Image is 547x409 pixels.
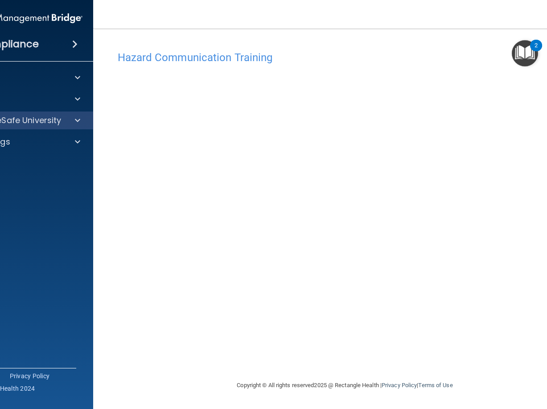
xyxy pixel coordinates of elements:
div: 2 [535,45,538,57]
button: Open Resource Center, 2 new notifications [512,40,538,66]
div: Copyright © All rights reserved 2025 @ Rectangle Health | | [182,371,508,400]
a: Terms of Use [418,382,452,388]
a: Privacy Policy [382,382,417,388]
a: Privacy Policy [10,372,50,380]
